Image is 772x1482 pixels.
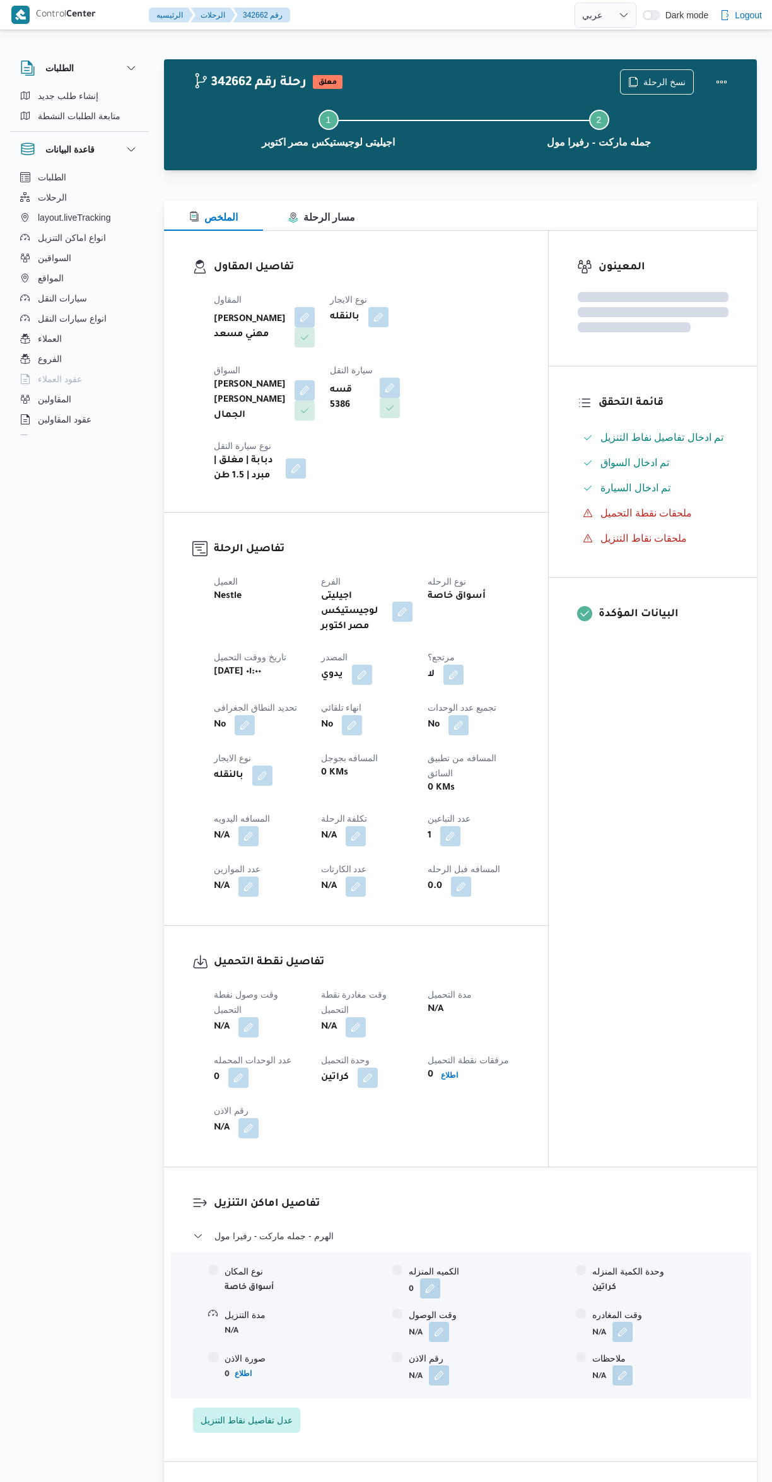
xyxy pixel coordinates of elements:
[321,652,348,662] span: المصدر
[321,753,378,763] span: المسافه بجوجل
[214,312,286,342] b: [PERSON_NAME] مهني مسعد
[321,829,337,844] b: N/A
[600,531,687,546] span: ملحقات نقاط التنزيل
[193,95,464,160] button: اجيليتى لوجيستيكس مصر اكتوبر
[262,135,395,150] span: اجيليتى لوجيستيكس مصر اكتوبر
[288,212,355,223] span: مسار الرحلة
[15,228,144,248] button: انواع اماكن التنزيل
[464,95,734,160] button: جمله ماركت - رفيرا مول
[428,814,471,824] span: عدد التباعين
[409,1265,566,1278] div: الكميه المنزله
[428,829,431,844] b: 1
[38,432,90,447] span: اجهزة التليفون
[428,1002,443,1017] b: N/A
[190,8,235,23] button: الرحلات
[326,115,331,125] span: 1
[38,331,62,346] span: العملاء
[38,271,64,286] span: المواقع
[15,187,144,207] button: الرحلات
[66,10,96,20] b: Center
[409,1309,566,1322] div: وقت الوصول
[321,766,348,781] b: 0 KMs
[709,69,734,95] button: Actions
[214,703,297,713] span: تحديد النطاق الجغرافى
[428,718,440,733] b: No
[15,268,144,288] button: المواقع
[592,1309,750,1322] div: وقت المغادره
[578,428,728,448] button: تم ادخال تفاصيل نفاط التنزيل
[330,310,360,325] b: بالنقله
[321,576,341,586] span: الفرع
[10,167,149,440] div: قاعدة البيانات
[592,1283,616,1292] b: كراتين
[214,1055,291,1065] span: عدد الوحدات المحمله
[319,79,337,86] b: معلق
[592,1265,750,1278] div: وحدة الكمية المنزله
[578,503,728,523] button: ملحقات نقطة التحميل
[578,478,728,498] button: تم ادخال السيارة
[428,753,496,778] span: المسافه من تطبيق السائق
[214,652,286,662] span: تاريخ ووقت التحميل
[214,1106,249,1116] span: رقم الاذن
[409,1352,566,1365] div: رقم الاذن
[321,589,384,634] b: اجيليتى لوجيستيكس مصر اكتوبر
[600,455,669,470] span: تم ادخال السواق
[547,135,651,150] span: جمله ماركت - رفيرا مول
[214,814,270,824] span: المسافه اليدويه
[409,1285,414,1294] b: 0
[428,879,442,894] b: 0.0
[15,308,144,329] button: انواع سيارات النقل
[15,106,144,126] button: متابعة الطلبات النشطة
[225,1283,274,1292] b: أسواق خاصة
[592,1352,750,1365] div: ملاحظات
[600,506,692,521] span: ملحقات نقطة التحميل
[201,1413,293,1428] span: عدل تفاصيل نقاط التنزيل
[330,365,373,375] span: سيارة النقل
[225,1309,382,1322] div: مدة التنزيل
[214,1196,728,1213] h3: تفاصيل اماكن التنزيل
[428,1055,509,1065] span: مرفقات نقطة التحميل
[428,864,500,874] span: المسافه فبل الرحله
[428,703,496,713] span: تجميع عدد الوحدات
[321,1070,349,1085] b: كراتين
[436,1068,463,1083] button: اطلاع
[321,989,387,1015] span: وقت مغادرة نقطة التحميل
[428,1068,433,1083] b: 0
[15,429,144,450] button: اجهزة التليفون
[214,365,240,375] span: السواق
[330,295,367,305] span: نوع الايجار
[578,528,728,549] button: ملحقات نقاط التنزيل
[214,1228,334,1244] span: الهرم - جمله ماركت - رفيرا مول
[193,1408,300,1433] button: عدل تفاصيل نقاط التنزيل
[225,1327,238,1336] b: N/A
[321,667,343,682] b: يدوي
[214,259,520,276] h3: تفاصيل المقاول
[20,61,139,76] button: الطلبات
[620,69,694,95] button: نسخ الرحلة
[38,311,107,326] span: انواع سيارات النقل
[38,351,62,366] span: الفروع
[214,768,243,783] b: بالنقله
[321,879,337,894] b: N/A
[214,864,260,874] span: عدد الموازين
[10,86,149,131] div: الطلبات
[15,369,144,389] button: عقود العملاء
[193,1228,728,1244] button: الهرم - جمله ماركت - رفيرا مول
[428,576,466,586] span: نوع الرحله
[214,879,230,894] b: N/A
[592,1329,606,1338] b: N/A
[225,1265,382,1278] div: نوع المكان
[214,753,251,763] span: نوع الايجار
[214,665,261,680] b: [DATE] ٠١:٠٠
[600,432,723,443] span: تم ادخال تفاصيل نفاط التنزيل
[214,829,230,844] b: N/A
[600,457,669,468] span: تم ادخال السواق
[15,329,144,349] button: العملاء
[233,8,290,23] button: 342662 رقم
[600,533,687,544] span: ملحقات نقاط التنزيل
[321,718,333,733] b: No
[214,1020,230,1035] b: N/A
[321,864,367,874] span: عدد الكارتات
[11,6,30,24] img: X8yXhbKr1z7QwAAAABJRU5ErkJggg==
[189,212,238,223] span: الملخص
